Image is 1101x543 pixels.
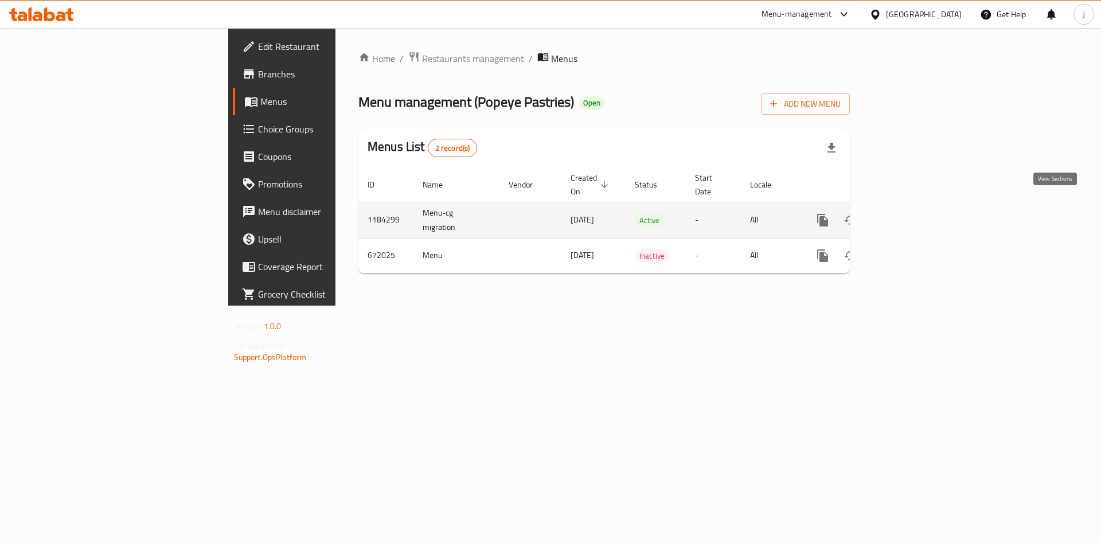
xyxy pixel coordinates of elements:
[509,178,548,192] span: Vendor
[837,206,864,234] button: Change Status
[233,33,412,60] a: Edit Restaurant
[635,249,669,263] div: Inactive
[423,178,458,192] span: Name
[258,67,403,81] span: Branches
[233,170,412,198] a: Promotions
[1083,8,1085,21] span: J
[571,171,612,198] span: Created On
[579,98,605,108] span: Open
[886,8,962,21] div: [GEOGRAPHIC_DATA]
[686,238,741,273] td: -
[368,138,477,157] h2: Menus List
[233,280,412,308] a: Grocery Checklist
[635,249,669,263] span: Inactive
[529,52,533,65] li: /
[234,338,287,353] span: Get support on:
[258,232,403,246] span: Upsell
[233,60,412,88] a: Branches
[635,213,664,227] div: Active
[358,167,928,274] table: enhanced table
[837,242,864,269] button: Change Status
[571,248,594,263] span: [DATE]
[264,319,282,334] span: 1.0.0
[800,167,928,202] th: Actions
[695,171,727,198] span: Start Date
[408,51,524,66] a: Restaurants management
[809,242,837,269] button: more
[258,150,403,163] span: Coupons
[761,93,850,115] button: Add New Menu
[233,198,412,225] a: Menu disclaimer
[233,253,412,280] a: Coverage Report
[571,212,594,227] span: [DATE]
[233,88,412,115] a: Menus
[233,225,412,253] a: Upsell
[428,139,478,157] div: Total records count
[358,51,850,66] nav: breadcrumb
[258,177,403,191] span: Promotions
[234,350,307,365] a: Support.OpsPlatform
[635,214,664,227] span: Active
[258,122,403,136] span: Choice Groups
[635,178,672,192] span: Status
[809,206,837,234] button: more
[741,202,800,238] td: All
[770,97,841,111] span: Add New Menu
[762,7,832,21] div: Menu-management
[258,205,403,218] span: Menu disclaimer
[422,52,524,65] span: Restaurants management
[741,238,800,273] td: All
[579,96,605,110] div: Open
[368,178,389,192] span: ID
[258,40,403,53] span: Edit Restaurant
[258,260,403,274] span: Coverage Report
[818,134,845,162] div: Export file
[551,52,577,65] span: Menus
[686,202,741,238] td: -
[428,143,477,154] span: 2 record(s)
[260,95,403,108] span: Menus
[358,89,574,115] span: Menu management ( Popeye Pastries )
[750,178,786,192] span: Locale
[234,319,262,334] span: Version:
[413,202,499,238] td: Menu-cg migration
[413,238,499,273] td: Menu
[258,287,403,301] span: Grocery Checklist
[233,143,412,170] a: Coupons
[233,115,412,143] a: Choice Groups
